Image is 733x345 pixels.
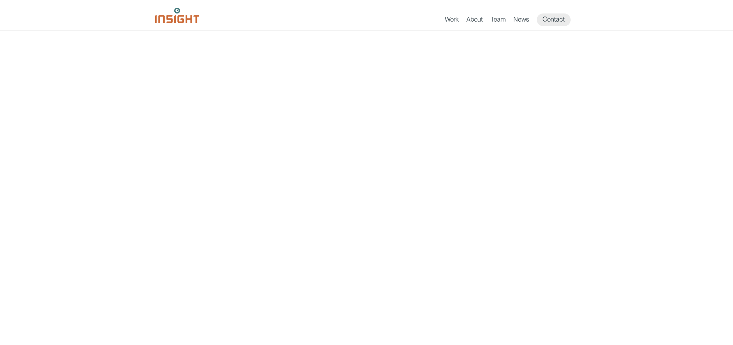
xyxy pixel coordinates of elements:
a: Contact [537,13,571,26]
img: Insight Marketing Design [155,8,199,23]
a: Work [445,15,459,26]
a: News [513,15,529,26]
nav: primary navigation menu [445,13,578,26]
a: Team [491,15,506,26]
a: About [466,15,483,26]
